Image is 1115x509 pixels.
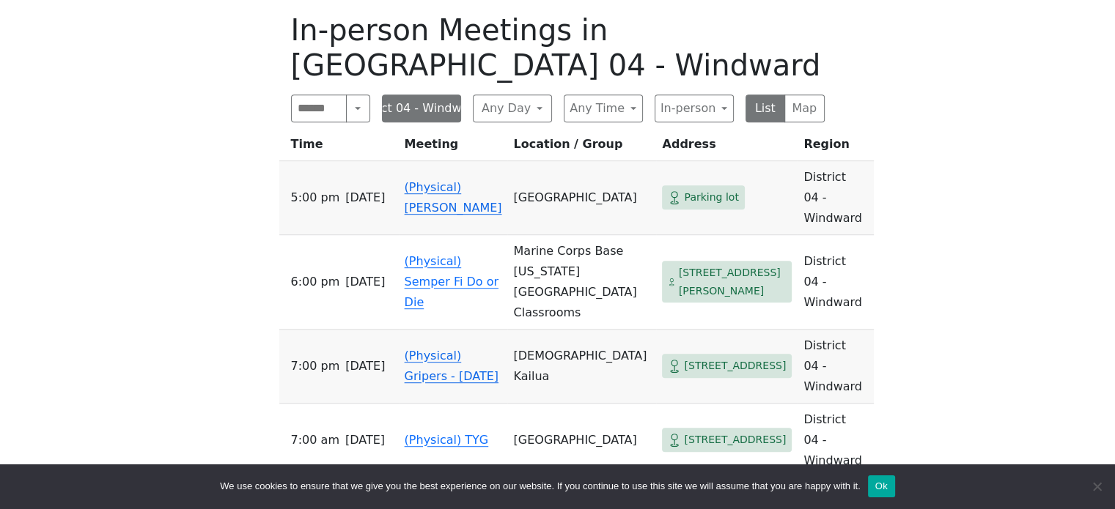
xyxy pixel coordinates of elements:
a: (Physical) Gripers - [DATE] [405,349,498,383]
span: No [1089,479,1104,494]
button: Search [346,94,369,122]
button: Any Day [473,94,552,122]
button: List [746,94,786,122]
th: Region [798,134,874,161]
input: Search [291,94,347,122]
span: 7:00 PM [291,356,340,376]
button: Ok [868,475,895,497]
span: We use cookies to ensure that we give you the best experience on our website. If you continue to ... [220,479,860,494]
td: District 04 - Windward [798,235,874,330]
span: [STREET_ADDRESS][PERSON_NAME] [679,264,787,300]
span: 7:00 AM [291,430,339,450]
span: [STREET_ADDRESS] [684,431,786,449]
button: Any Time [564,94,643,122]
td: District 04 - Windward [798,404,874,478]
td: [GEOGRAPHIC_DATA] [507,404,656,478]
span: [DATE] [345,272,385,292]
td: [GEOGRAPHIC_DATA] [507,161,656,235]
td: [DEMOGRAPHIC_DATA] Kailua [507,330,656,404]
span: Parking lot [684,188,738,207]
button: District 04 - Windward [382,94,461,122]
td: District 04 - Windward [798,330,874,404]
a: (Physical) [PERSON_NAME] [405,180,502,215]
a: (Physical) TYG [405,433,489,447]
span: [STREET_ADDRESS] [684,357,786,375]
span: 6:00 PM [291,272,340,292]
th: Time [279,134,399,161]
td: District 04 - Windward [798,161,874,235]
h1: In-person Meetings in [GEOGRAPHIC_DATA] 04 - Windward [291,12,825,83]
button: In-person [655,94,734,122]
span: 5:00 PM [291,187,340,208]
a: (Physical) Semper Fi Do or Die [405,254,498,309]
th: Location / Group [507,134,656,161]
th: Meeting [399,134,508,161]
td: Marine Corps Base [US_STATE][GEOGRAPHIC_DATA] Classrooms [507,235,656,330]
button: Map [784,94,825,122]
span: [DATE] [345,356,385,376]
th: Address [656,134,798,161]
span: [DATE] [345,430,385,450]
span: [DATE] [345,187,385,208]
